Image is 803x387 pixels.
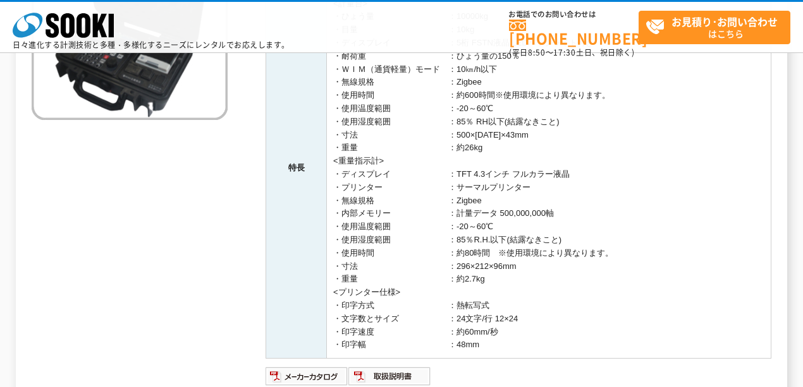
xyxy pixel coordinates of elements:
span: はこちら [646,11,790,43]
span: お電話でのお問い合わせは [509,11,639,18]
p: 日々進化する計測技術と多種・多様化するニーズにレンタルでお応えします。 [13,41,290,49]
a: メーカーカタログ [266,374,348,384]
span: (平日 ～ 土日、祝日除く) [509,47,634,58]
a: お見積り･お問い合わせはこちら [639,11,790,44]
img: 取扱説明書 [348,366,431,386]
a: [PHONE_NUMBER] [509,20,639,45]
img: メーカーカタログ [266,366,348,386]
strong: お見積り･お問い合わせ [671,14,778,29]
span: 17:30 [553,47,576,58]
a: 取扱説明書 [348,374,431,384]
span: 8:50 [528,47,546,58]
